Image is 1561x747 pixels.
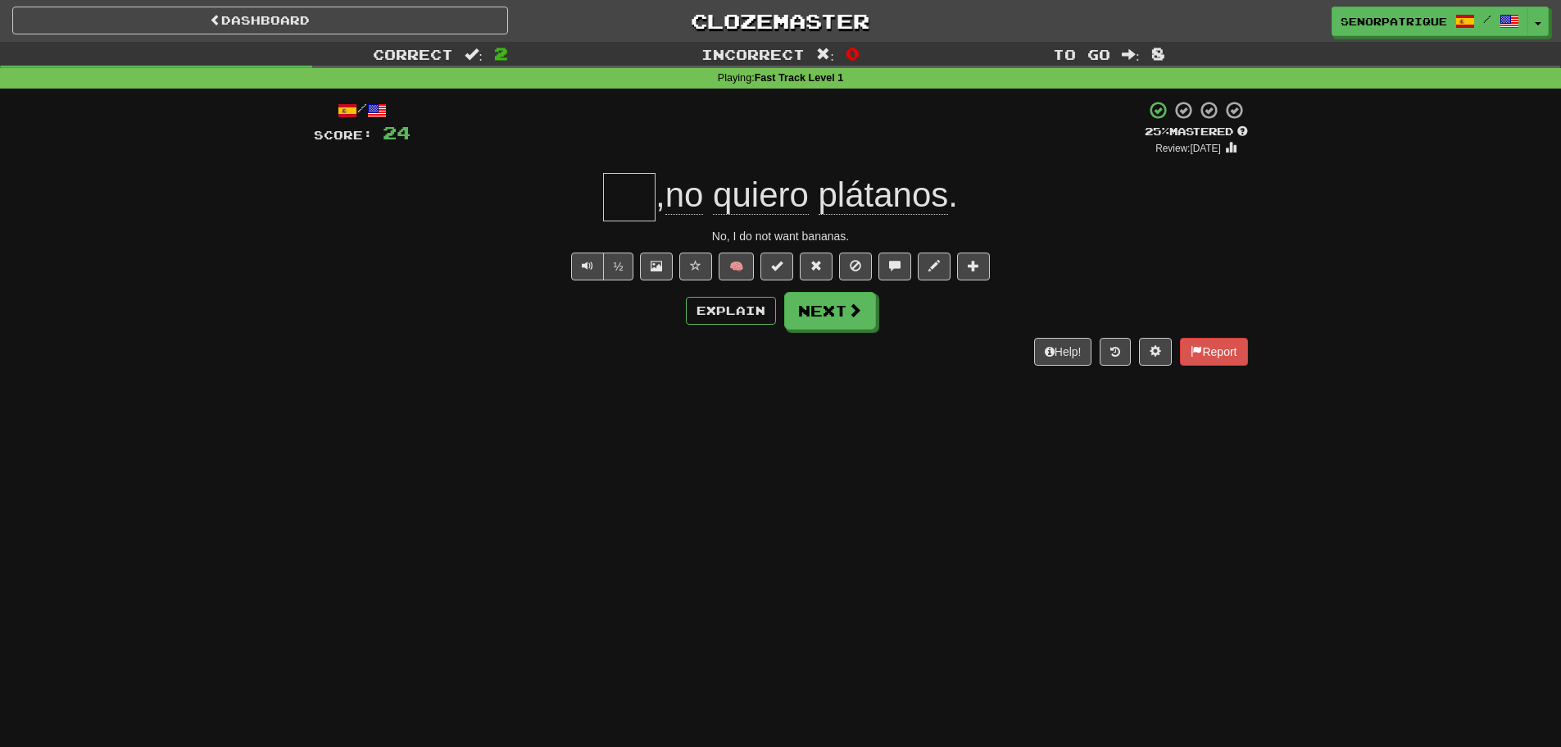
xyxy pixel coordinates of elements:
[314,128,373,142] span: Score:
[686,297,776,325] button: Explain
[1053,46,1110,62] span: To go
[1034,338,1092,366] button: Help!
[1151,43,1165,63] span: 8
[839,253,872,280] button: Ignore sentence (alt+i)
[314,100,411,121] div: /
[760,253,793,280] button: Set this sentence to 100% Mastered (alt+m)
[373,46,453,62] span: Correct
[800,253,833,280] button: Reset to 0% Mastered (alt+r)
[918,253,951,280] button: Edit sentence (alt+d)
[603,253,634,280] button: ½
[755,72,844,84] strong: Fast Track Level 1
[1341,14,1447,29] span: senorpatrique
[494,43,508,63] span: 2
[1100,338,1131,366] button: Round history (alt+y)
[1145,125,1248,139] div: Mastered
[713,175,809,215] span: quiero
[465,48,483,61] span: :
[679,253,712,280] button: Favorite sentence (alt+f)
[719,253,754,280] button: 🧠
[665,175,704,215] span: no
[878,253,911,280] button: Discuss sentence (alt+u)
[1145,125,1169,138] span: 25 %
[640,253,673,280] button: Show image (alt+x)
[1180,338,1247,366] button: Report
[314,228,1248,244] div: No, I do not want bananas.
[12,7,508,34] a: Dashboard
[846,43,860,63] span: 0
[383,122,411,143] span: 24
[816,48,834,61] span: :
[1155,143,1221,154] small: Review: [DATE]
[701,46,805,62] span: Incorrect
[656,175,958,215] span: , .
[819,175,949,215] span: plátanos
[784,292,876,330] button: Next
[571,253,604,280] button: Play sentence audio (ctl+space)
[1483,13,1491,25] span: /
[533,7,1028,35] a: Clozemaster
[1332,7,1528,36] a: senorpatrique /
[957,253,990,280] button: Add to collection (alt+a)
[1122,48,1140,61] span: :
[568,253,634,280] div: Text-to-speech controls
